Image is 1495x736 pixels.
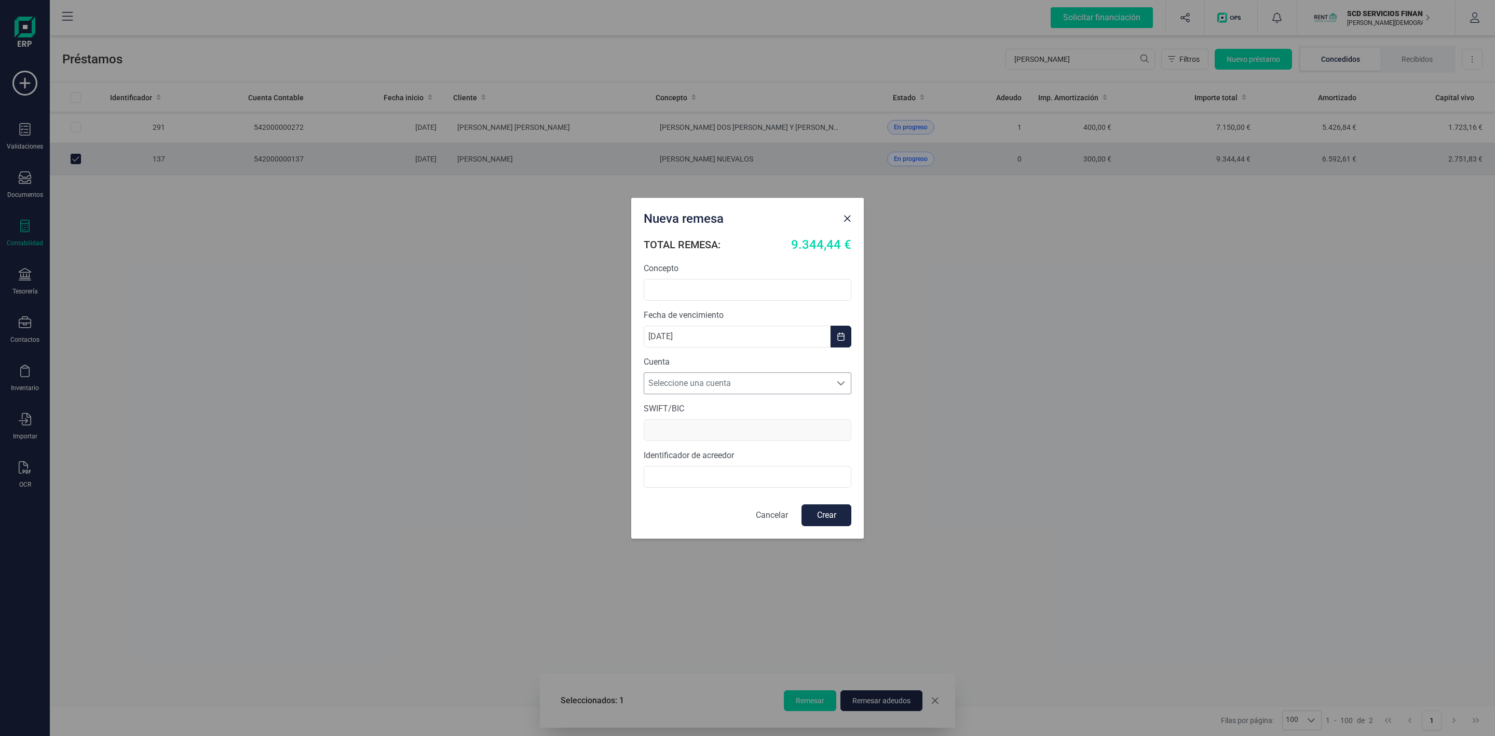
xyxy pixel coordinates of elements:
[644,356,851,368] label: Cuenta
[831,326,851,347] button: Choose Date
[640,206,839,227] div: Nueva remesa
[644,237,721,252] h6: TOTAL REMESA:
[756,509,788,521] p: Cancelar
[644,403,851,415] label: SWIFT/BIC
[644,449,851,462] label: Identificador de acreedor
[644,326,831,347] input: dd/mm/aaaa
[644,373,831,394] span: Seleccione una cuenta
[839,210,855,227] button: Close
[801,504,851,526] button: Crear
[644,309,851,322] label: Fecha de vencimiento
[791,235,851,254] span: 9.344,44 €
[644,262,851,275] label: Concepto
